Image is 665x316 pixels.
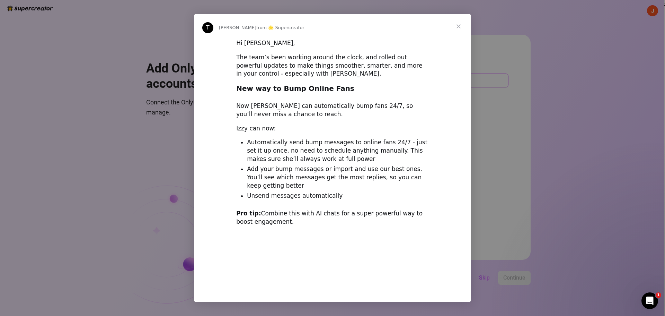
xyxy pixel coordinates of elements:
[247,165,429,190] li: Add your bump messages or import and use our best ones. You’ll see which messages get the most re...
[446,14,471,39] span: Close
[202,22,213,33] div: Profile image for Tanya
[219,25,256,30] span: [PERSON_NAME]
[236,210,261,217] b: Pro tip:
[256,25,304,30] span: from 🌟 Supercreator
[236,296,429,309] h2: New Izzy Settings with more control
[236,125,429,133] div: Izzy can now:
[236,102,429,119] div: Now [PERSON_NAME] can automatically bump fans 24/7, so you’ll never miss a chance to reach.
[236,39,429,48] div: Hi [PERSON_NAME],
[236,53,429,78] div: The team’s been working around the clock, and rolled out powerful updates to make things smoother...
[236,84,429,97] h2: New way to Bump Online Fans
[247,192,429,200] li: Unsend messages automatically
[247,138,429,163] li: Automatically send bump messages to online fans 24/7 - just set it up once, no need to schedule a...
[236,210,429,226] div: Combine this with AI chats for a super powerful way to boost engagement.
